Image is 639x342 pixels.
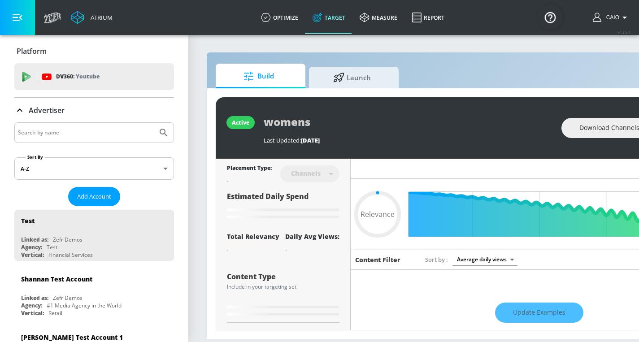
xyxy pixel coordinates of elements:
[254,1,305,34] a: optimize
[14,98,174,123] div: Advertiser
[21,236,48,243] div: Linked as:
[285,232,339,241] div: Daily Avg Views:
[305,1,352,34] a: Target
[76,72,100,81] p: Youtube
[21,216,35,225] div: Test
[47,243,57,251] div: Test
[21,294,48,302] div: Linked as:
[617,30,630,35] span: v 4.25.4
[425,255,448,264] span: Sort by
[21,302,42,309] div: Agency:
[14,210,174,261] div: TestLinked as:Zefr DemosAgency:TestVertical:Financial Services
[232,119,249,126] div: active
[287,169,325,177] div: Channels
[53,236,83,243] div: Zefr Demos
[361,211,395,218] span: Relevance
[593,12,630,23] button: Caio
[603,14,619,21] span: login as: caio.bulgarelli@zefr.com
[26,154,45,160] label: Sort By
[404,1,452,34] a: Report
[538,4,563,30] button: Open Resource Center
[301,136,320,144] span: [DATE]
[29,105,65,115] p: Advertiser
[352,1,404,34] a: measure
[14,63,174,90] div: DV360: Youtube
[227,164,272,173] div: Placement Type:
[47,302,122,309] div: #1 Media Agency in the World
[21,251,44,259] div: Vertical:
[225,65,293,87] span: Build
[21,333,123,342] div: [PERSON_NAME] Test Account 1
[48,251,93,259] div: Financial Services
[48,309,62,317] div: Retail
[56,72,100,82] p: DV360:
[14,39,174,64] div: Platform
[87,13,113,22] div: Atrium
[21,309,44,317] div: Vertical:
[227,273,339,280] div: Content Type
[14,268,174,319] div: Shannan Test AccountLinked as:Zefr DemosAgency:#1 Media Agency in the WorldVertical:Retail
[227,191,339,221] div: Estimated Daily Spend
[452,253,517,265] div: Average daily views
[14,157,174,180] div: A-Z
[18,127,154,139] input: Search by name
[17,46,47,56] p: Platform
[355,255,400,264] h6: Content Filter
[318,67,386,88] span: Launch
[71,11,113,24] a: Atrium
[53,294,83,302] div: Zefr Demos
[227,232,279,241] div: Total Relevancy
[264,136,552,144] div: Last Updated:
[77,191,111,202] span: Add Account
[21,275,92,283] div: Shannan Test Account
[21,243,42,251] div: Agency:
[227,284,339,290] div: Include in your targeting set
[227,191,309,201] span: Estimated Daily Spend
[68,187,120,206] button: Add Account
